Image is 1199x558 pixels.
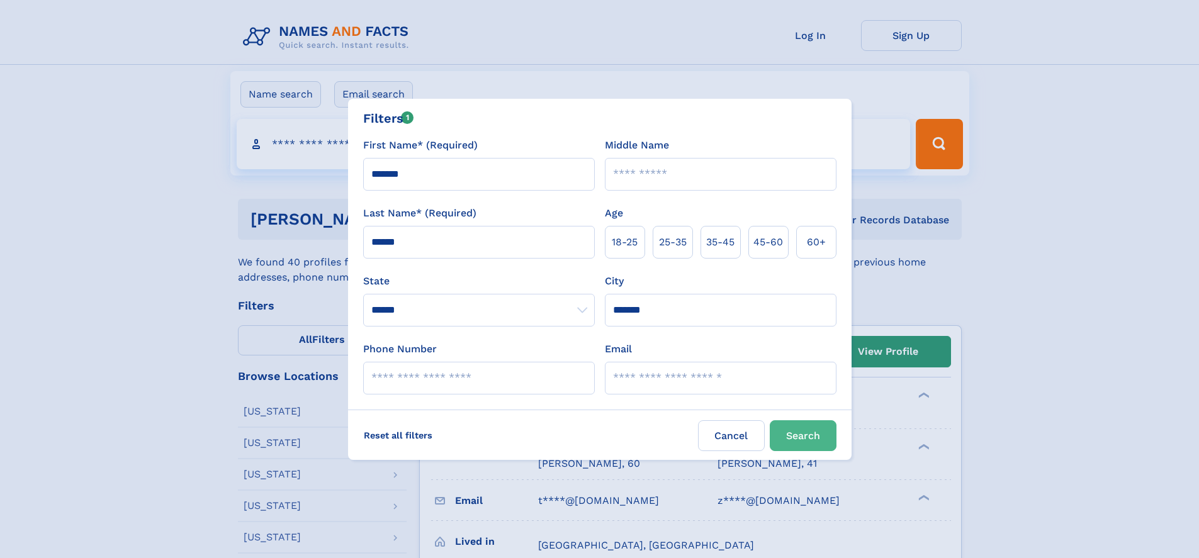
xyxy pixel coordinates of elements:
[605,138,669,153] label: Middle Name
[770,420,836,451] button: Search
[363,342,437,357] label: Phone Number
[612,235,638,250] span: 18‑25
[363,138,478,153] label: First Name* (Required)
[363,274,595,289] label: State
[363,206,476,221] label: Last Name* (Required)
[605,206,623,221] label: Age
[605,274,624,289] label: City
[605,342,632,357] label: Email
[363,109,414,128] div: Filters
[807,235,826,250] span: 60+
[706,235,735,250] span: 35‑45
[698,420,765,451] label: Cancel
[753,235,783,250] span: 45‑60
[659,235,687,250] span: 25‑35
[356,420,441,450] label: Reset all filters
